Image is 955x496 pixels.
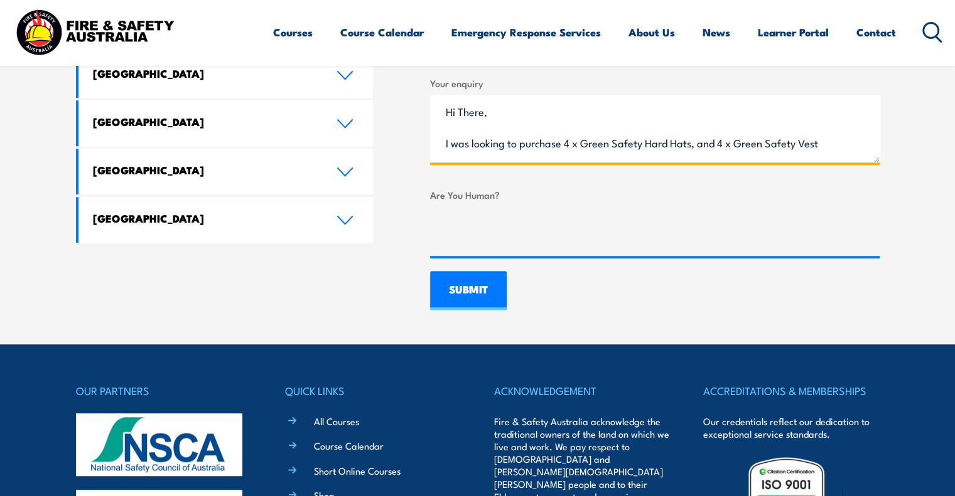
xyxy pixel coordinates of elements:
a: Learner Portal [758,16,829,49]
a: [GEOGRAPHIC_DATA] [78,149,374,194]
h4: [GEOGRAPHIC_DATA] [93,211,318,225]
h4: QUICK LINKS [285,382,461,399]
h4: [GEOGRAPHIC_DATA] [93,66,318,80]
label: Are You Human? [430,187,880,202]
iframe: reCAPTCHA [430,207,621,256]
h4: ACCREDITATIONS & MEMBERSHIPS [703,382,879,399]
a: All Courses [314,414,359,428]
a: Emergency Response Services [451,16,601,49]
h4: ACKNOWLEDGEMENT [494,382,670,399]
a: [GEOGRAPHIC_DATA] [78,100,374,146]
a: Contact [856,16,896,49]
a: News [703,16,730,49]
label: Your enquiry [430,76,880,90]
a: About Us [629,16,675,49]
a: [GEOGRAPHIC_DATA] [78,52,374,98]
input: SUBMIT [430,271,507,310]
img: nsca-logo-footer [76,413,242,476]
a: Short Online Courses [314,464,401,477]
a: Course Calendar [314,439,384,452]
h4: [GEOGRAPHIC_DATA] [93,163,318,177]
p: Our credentials reflect our dedication to exceptional service standards. [703,415,879,440]
h4: [GEOGRAPHIC_DATA] [93,115,318,129]
a: [GEOGRAPHIC_DATA] [78,197,374,243]
a: Courses [273,16,313,49]
a: Course Calendar [340,16,424,49]
h4: OUR PARTNERS [76,382,252,399]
